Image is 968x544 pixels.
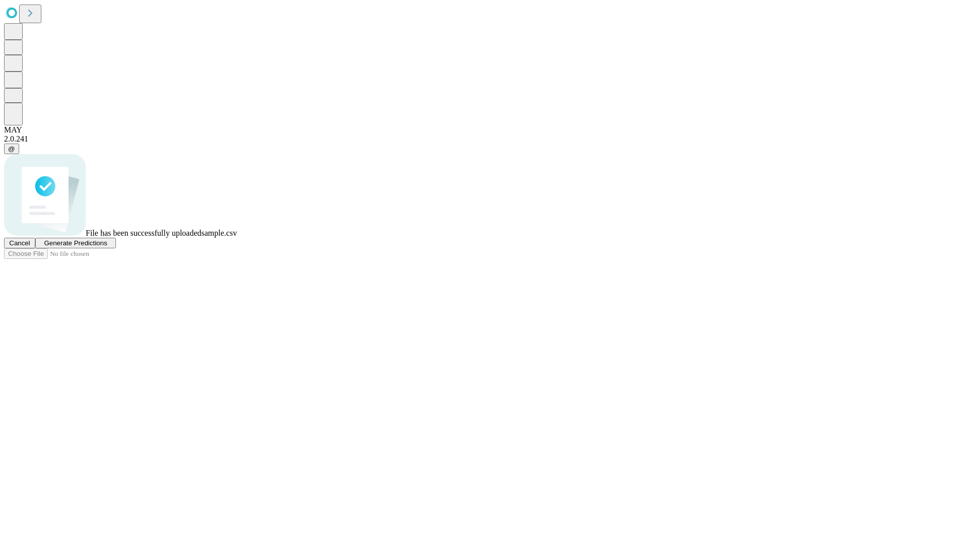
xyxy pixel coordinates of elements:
span: Cancel [9,239,30,247]
span: @ [8,145,15,153]
button: @ [4,144,19,154]
span: Generate Predictions [44,239,107,247]
button: Generate Predictions [35,238,116,248]
span: sample.csv [201,229,237,237]
div: MAY [4,125,964,134]
div: 2.0.241 [4,134,964,144]
button: Cancel [4,238,35,248]
span: File has been successfully uploaded [86,229,201,237]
